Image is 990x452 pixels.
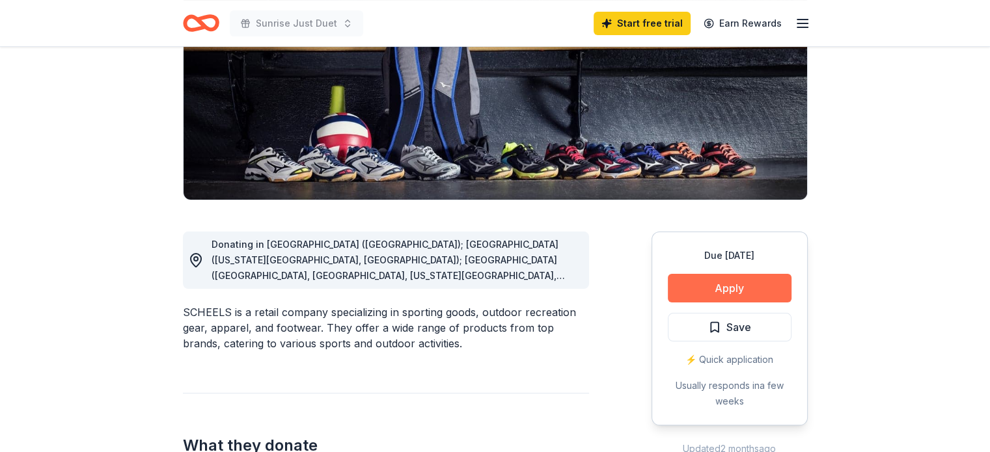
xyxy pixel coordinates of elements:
a: Earn Rewards [696,12,790,35]
div: Due [DATE] [668,248,791,263]
a: Start free trial [594,12,691,35]
button: Save [668,313,791,341]
div: Usually responds in a few weeks [668,378,791,409]
button: Apply [668,274,791,302]
span: Sunrise Just Duet [256,16,337,31]
button: Sunrise Just Duet [230,10,363,36]
div: ⚡️ Quick application [668,352,791,367]
div: SCHEELS is a retail company specializing in sporting goods, outdoor recreation gear, apparel, and... [183,304,589,351]
span: Save [726,319,751,336]
a: Home [183,8,219,38]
